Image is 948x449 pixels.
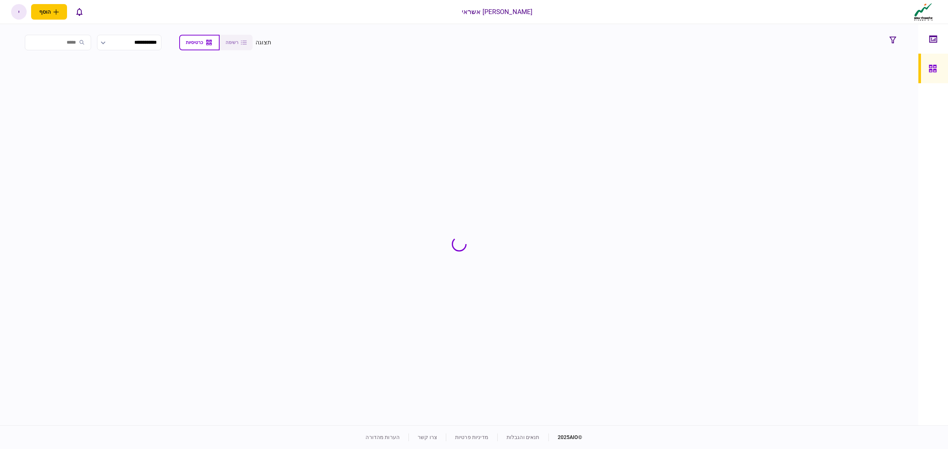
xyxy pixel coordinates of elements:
button: רשימה [220,35,253,50]
div: [PERSON_NAME] אשראי [462,7,533,17]
div: תצוגה [256,38,271,47]
button: פתח תפריט להוספת לקוח [31,4,67,20]
a: תנאים והגבלות [507,434,540,440]
a: מדיניות פרטיות [455,434,488,440]
img: client company logo [912,3,934,21]
a: הערות מהדורה [365,434,400,440]
button: י [11,4,27,20]
button: כרטיסיות [179,35,220,50]
span: רשימה [226,40,238,45]
div: © 2025 AIO [548,433,583,441]
a: צרו קשר [418,434,437,440]
span: כרטיסיות [186,40,203,45]
button: פתח רשימת התראות [71,4,87,20]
